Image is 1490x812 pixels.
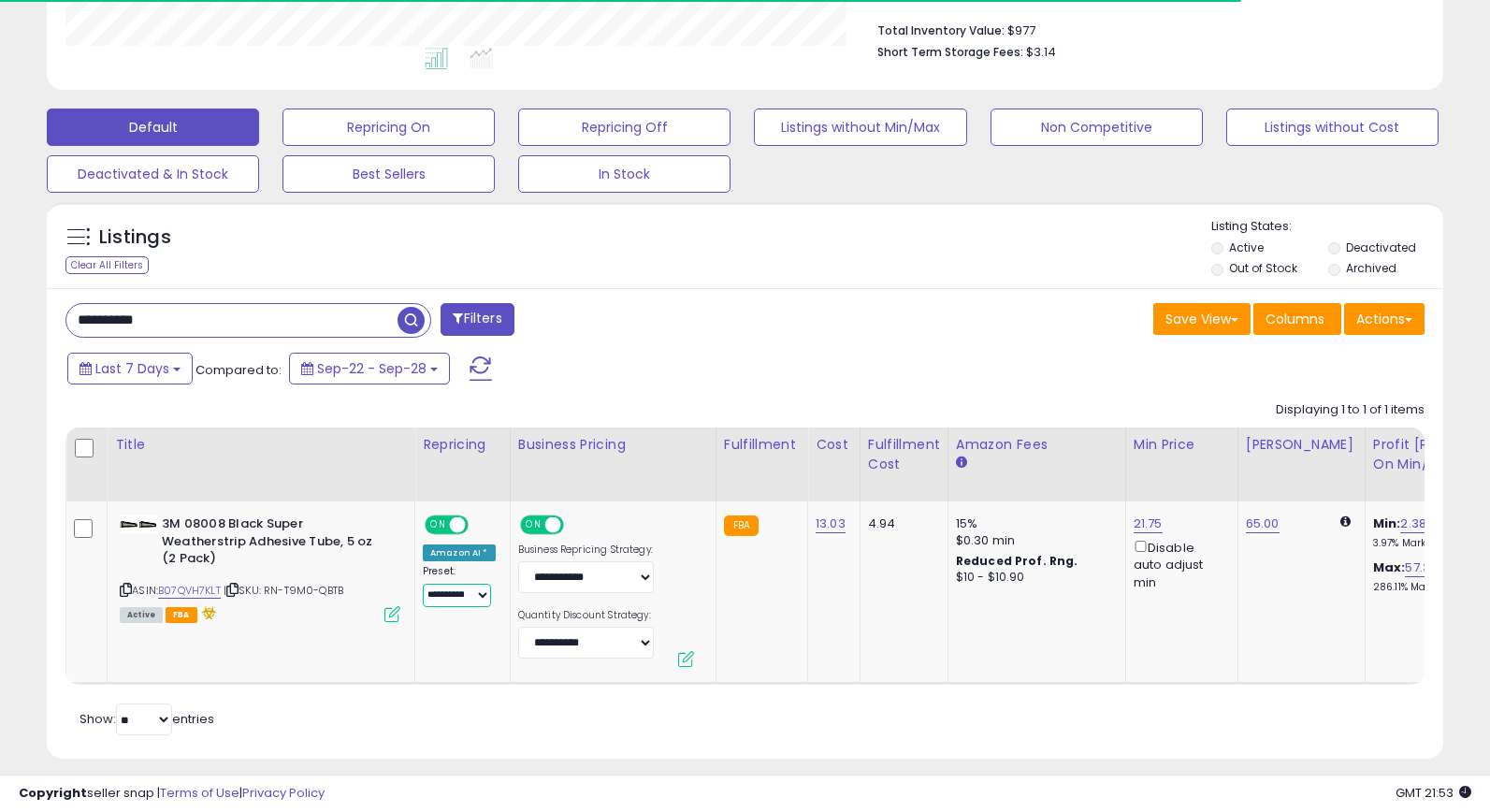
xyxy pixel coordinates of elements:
[95,359,169,378] span: Last 7 Days
[99,225,171,251] h5: Listings
[1211,218,1443,236] p: Listing States:
[518,544,654,557] label: Business Repricing Strategy:
[518,435,708,455] div: Business Pricing
[1346,239,1416,255] label: Deactivated
[1340,515,1351,528] i: Calculated using Dynamic Max Price.
[956,553,1078,569] b: Reduced Prof. Rng.
[166,607,197,623] span: FBA
[991,109,1203,146] button: Non Competitive
[224,583,343,598] span: | SKU: RN-T9M0-QBTB
[423,565,496,607] div: Preset:
[160,784,239,802] a: Terms of Use
[518,155,731,193] button: In Stock
[956,435,1118,455] div: Amazon Fees
[1229,260,1297,276] label: Out of Stock
[560,517,590,533] span: OFF
[1134,435,1230,455] div: Min Price
[423,544,496,561] div: Amazon AI *
[427,517,450,533] span: ON
[282,109,495,146] button: Repricing On
[1346,260,1396,276] label: Archived
[19,784,87,802] strong: Copyright
[158,583,221,599] a: B07QVH7KLT
[441,303,514,336] button: Filters
[1373,515,1401,532] b: Min:
[1134,515,1163,533] a: 21.75
[522,517,545,533] span: ON
[120,515,400,620] div: ASIN:
[1266,310,1324,328] span: Columns
[289,353,450,384] button: Sep-22 - Sep-28
[423,435,502,455] div: Repricing
[466,517,496,533] span: OFF
[754,109,966,146] button: Listings without Min/Max
[1226,109,1439,146] button: Listings without Cost
[868,435,940,474] div: Fulfillment Cost
[1373,558,1406,576] b: Max:
[816,515,846,533] a: 13.03
[115,435,407,455] div: Title
[877,22,1005,38] b: Total Inventory Value:
[1253,303,1341,335] button: Columns
[120,607,163,623] span: All listings currently available for purchase on Amazon
[956,455,967,471] small: Amazon Fees.
[1229,239,1264,255] label: Active
[19,785,325,803] div: seller snap | |
[724,515,759,536] small: FBA
[1405,558,1438,577] a: 57.35
[518,609,654,622] label: Quantity Discount Strategy:
[816,435,852,455] div: Cost
[877,18,1410,40] li: $977
[162,515,389,573] b: 3M 08008 Black Super Weatherstrip Adhesive Tube, 5 oz (2 Pack)
[195,361,282,379] span: Compared to:
[1344,303,1425,335] button: Actions
[956,515,1111,532] div: 15%
[120,515,157,533] img: 3100HvIjCjL._SL40_.jpg
[80,710,214,728] span: Show: entries
[956,532,1111,549] div: $0.30 min
[47,109,259,146] button: Default
[877,44,1023,60] b: Short Term Storage Fees:
[1276,401,1425,419] div: Displaying 1 to 1 of 1 items
[47,155,259,193] button: Deactivated & In Stock
[956,570,1111,586] div: $10 - $10.90
[1246,435,1357,455] div: [PERSON_NAME]
[1026,43,1056,61] span: $3.14
[868,515,933,532] div: 4.94
[1400,515,1426,533] a: 2.38
[317,359,427,378] span: Sep-22 - Sep-28
[65,256,149,274] div: Clear All Filters
[1134,537,1223,591] div: Disable auto adjust min
[724,435,800,455] div: Fulfillment
[1153,303,1251,335] button: Save View
[1396,784,1471,802] span: 2025-10-6 21:53 GMT
[242,784,325,802] a: Privacy Policy
[197,606,217,619] i: hazardous material
[518,109,731,146] button: Repricing Off
[1246,515,1280,533] a: 65.00
[282,155,495,193] button: Best Sellers
[67,353,193,384] button: Last 7 Days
